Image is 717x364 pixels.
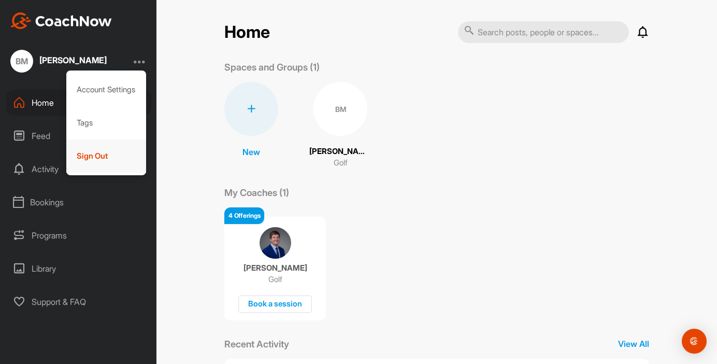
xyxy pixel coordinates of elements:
[6,256,152,282] div: Library
[618,338,649,350] p: View All
[224,22,270,43] h2: Home
[268,274,282,285] p: Golf
[6,222,152,248] div: Programs
[10,12,112,29] img: CoachNow
[10,50,33,73] div: BM
[309,82,371,169] a: BM[PERSON_NAME]Golf
[458,21,629,43] input: Search posts, people or spaces...
[224,207,264,224] div: 4 Offerings
[6,189,152,215] div: Bookings
[39,56,107,64] div: [PERSON_NAME]
[682,329,707,354] div: Open Intercom Messenger
[260,227,291,259] img: coach avatar
[6,156,152,182] div: Activity
[242,146,260,158] p: New
[6,123,152,149] div: Feed
[334,157,348,169] p: Golf
[6,289,152,315] div: Support & FAQ
[66,139,147,173] div: Sign Out
[224,60,320,74] p: Spaces and Groups (1)
[243,263,307,273] p: [PERSON_NAME]
[224,337,289,351] p: Recent Activity
[6,90,152,116] div: Home
[313,82,367,136] div: BM
[309,146,371,158] p: [PERSON_NAME]
[224,186,289,200] p: My Coaches (1)
[66,73,147,106] div: Account Settings
[66,106,147,139] div: Tags
[238,296,312,313] div: Book a session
